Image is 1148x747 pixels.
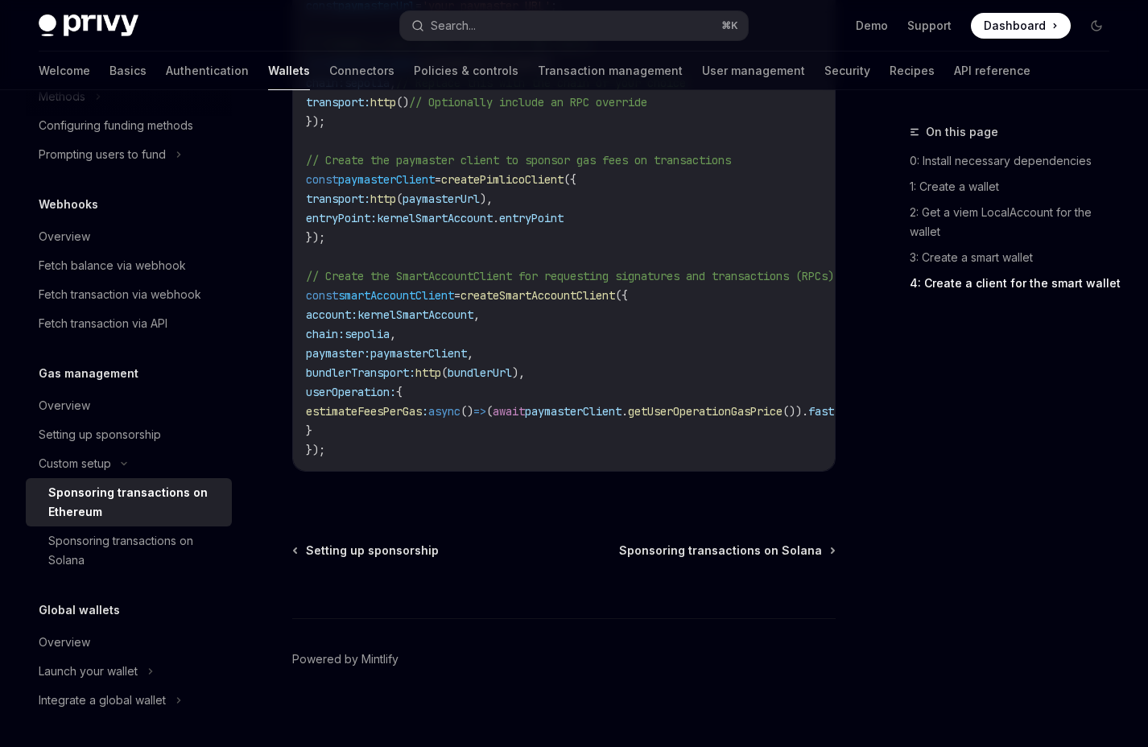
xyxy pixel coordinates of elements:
[338,172,435,187] span: paymasterClient
[306,365,415,380] span: bundlerTransport:
[890,52,935,90] a: Recipes
[39,195,98,214] h5: Webhooks
[702,52,805,90] a: User management
[621,404,628,419] span: .
[414,52,518,90] a: Policies & controls
[39,396,90,415] div: Overview
[1084,13,1109,39] button: Toggle dark mode
[396,192,403,206] span: (
[39,256,186,275] div: Fetch balance via webhook
[39,662,138,681] div: Launch your wallet
[370,192,396,206] span: http
[564,172,576,187] span: ({
[39,285,201,304] div: Fetch transaction via webhook
[910,200,1122,245] a: 2: Get a viem LocalAccount for the wallet
[39,454,111,473] div: Custom setup
[400,11,749,40] button: Search...⌘K
[856,18,888,34] a: Demo
[473,307,480,322] span: ,
[619,543,822,559] span: Sponsoring transactions on Solana
[26,526,232,575] a: Sponsoring transactions on Solana
[26,628,232,657] a: Overview
[166,52,249,90] a: Authentication
[306,95,370,109] span: transport:
[721,19,738,32] span: ⌘ K
[39,364,138,383] h5: Gas management
[26,280,232,309] a: Fetch transaction via webhook
[306,404,422,419] span: estimateFeesPerGas
[525,404,621,419] span: paymasterClient
[357,307,473,322] span: kernelSmartAccount
[907,18,952,34] a: Support
[512,365,525,380] span: ),
[294,543,439,559] a: Setting up sponsorship
[808,404,834,419] span: fast
[26,309,232,338] a: Fetch transaction via API
[377,211,493,225] span: kernelSmartAccount
[306,192,370,206] span: transport:
[268,52,310,90] a: Wallets
[910,148,1122,174] a: 0: Install necessary dependencies
[615,288,628,303] span: ({
[338,288,454,303] span: smartAccountClient
[370,346,467,361] span: paymasterClient
[824,52,870,90] a: Security
[619,543,834,559] a: Sponsoring transactions on Solana
[306,327,345,341] span: chain:
[435,172,441,187] span: =
[26,111,232,140] a: Configuring funding methods
[422,404,428,419] span: :
[954,52,1030,90] a: API reference
[48,483,222,522] div: Sponsoring transactions on Ethereum
[26,251,232,280] a: Fetch balance via webhook
[306,443,325,457] span: });
[39,691,166,710] div: Integrate a global wallet
[409,95,647,109] span: // Optionally include an RPC override
[306,423,312,438] span: }
[329,52,394,90] a: Connectors
[39,314,167,333] div: Fetch transaction via API
[26,478,232,526] a: Sponsoring transactions on Ethereum
[486,404,493,419] span: (
[441,172,564,187] span: createPimlicoClient
[396,385,403,399] span: {
[306,153,731,167] span: // Create the paymaster client to sponsor gas fees on transactions
[306,230,325,245] span: });
[428,404,460,419] span: async
[306,114,325,129] span: });
[396,95,409,109] span: ()
[473,404,486,419] span: =>
[910,270,1122,296] a: 4: Create a client for the smart wallet
[26,222,232,251] a: Overview
[984,18,1046,34] span: Dashboard
[306,346,370,361] span: paymaster:
[431,16,476,35] div: Search...
[493,404,525,419] span: await
[493,211,499,225] span: .
[26,391,232,420] a: Overview
[480,192,493,206] span: ),
[971,13,1071,39] a: Dashboard
[390,327,396,341] span: ,
[39,14,138,37] img: dark logo
[306,543,439,559] span: Setting up sponsorship
[306,211,377,225] span: entryPoint:
[910,245,1122,270] a: 3: Create a smart wallet
[538,52,683,90] a: Transaction management
[39,633,90,652] div: Overview
[926,122,998,142] span: On this page
[415,365,441,380] span: http
[39,145,166,164] div: Prompting users to fund
[39,425,161,444] div: Setting up sponsorship
[460,404,473,419] span: ()
[467,346,473,361] span: ,
[306,172,338,187] span: const
[628,404,783,419] span: getUserOperationGasPrice
[441,365,448,380] span: (
[109,52,147,90] a: Basics
[39,116,193,135] div: Configuring funding methods
[345,327,390,341] span: sepolia
[48,531,222,570] div: Sponsoring transactions on Solana
[454,288,460,303] span: =
[306,269,834,283] span: // Create the SmartAccountClient for requesting signatures and transactions (RPCs)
